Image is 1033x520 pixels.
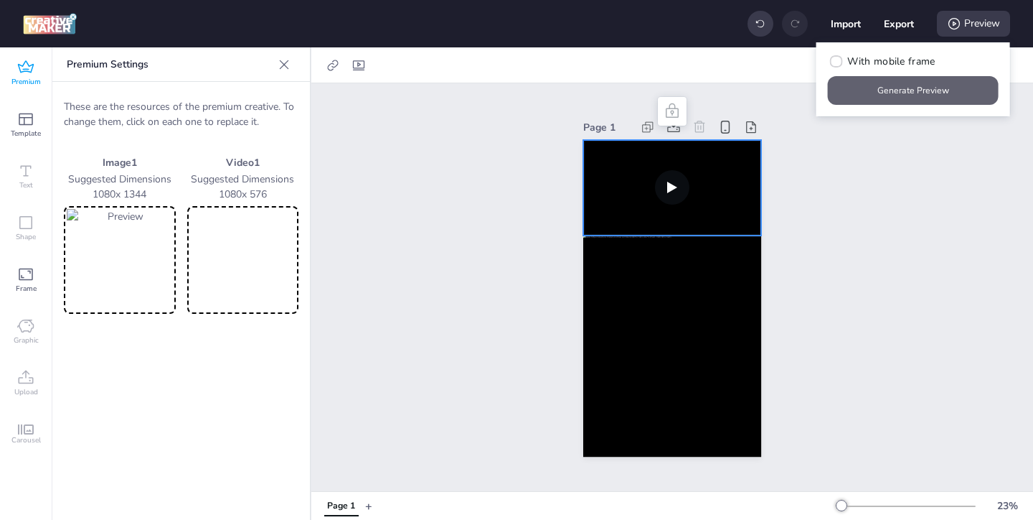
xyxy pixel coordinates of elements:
span: Frame [16,283,37,294]
p: Suggested Dimensions [64,172,176,187]
p: Image 1 [64,155,176,170]
span: Premium [11,76,41,88]
div: Preview [937,11,1010,37]
button: + [365,493,372,519]
div: Page 1 [327,500,355,513]
span: With mobile frame [847,54,935,69]
span: Graphic [14,335,39,346]
img: logo Creative Maker [23,13,77,34]
button: Export [884,9,914,39]
button: Import [831,9,861,39]
div: Page 1 [583,120,632,135]
p: 1080 x 1344 [64,187,176,202]
span: Carousel [11,435,41,446]
div: 23 % [990,498,1024,514]
p: These are the resources of the premium creative. To change them, click on each one to replace it. [64,99,298,129]
span: Template [11,128,41,139]
button: Generate Preview [828,76,999,105]
div: Tabs [317,493,365,519]
p: Suggested Dimensions [187,172,299,187]
img: Preview [67,209,173,311]
span: Text [19,180,33,191]
span: Shape [16,231,36,243]
p: Premium Settings [67,47,273,82]
span: Upload [14,386,38,398]
p: 1080 x 576 [187,187,299,202]
p: Video 1 [187,155,299,170]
